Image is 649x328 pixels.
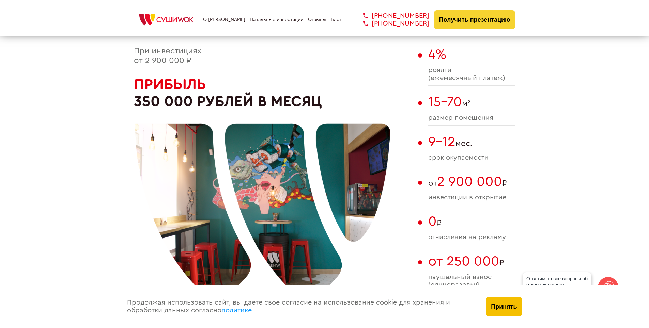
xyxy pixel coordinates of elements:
span: 15-70 [428,95,462,109]
a: О [PERSON_NAME] [203,17,245,22]
div: Продолжая использовать сайт, вы даете свое согласие на использование cookie для хранения и обрабо... [120,285,479,328]
span: от ₽ [428,174,515,190]
span: размер помещения [428,114,515,122]
span: При инвестициях от 2 900 000 ₽ [134,47,201,65]
span: роялти (ежемесячный платеж) [428,66,515,82]
img: СУШИWOK [134,12,199,27]
span: паушальный взнос (единоразовый платеж). Зависит от региона [428,273,515,305]
a: Начальные инвестиции [250,17,303,22]
span: мес. [428,134,515,150]
span: 4% [428,48,446,61]
span: м² [428,94,515,110]
div: Ответим на все вопросы об открытии вашего [PERSON_NAME]! [523,272,591,297]
span: ₽ [428,214,515,229]
button: Принять [486,297,522,316]
a: Отзывы [308,17,326,22]
a: [PHONE_NUMBER] [353,12,429,20]
a: Блог [331,17,342,22]
span: отчисления на рекламу [428,233,515,241]
span: от 250 000 [428,255,499,268]
a: политике [221,307,252,314]
span: ₽ [428,253,515,269]
span: cрок окупаемости [428,154,515,162]
span: 2 900 000 [437,175,502,188]
span: 9-12 [428,135,455,149]
a: [PHONE_NUMBER] [353,20,429,28]
button: Получить презентацию [434,10,515,29]
span: Прибыль [134,77,206,92]
span: 0 [428,215,437,228]
span: инвестиции в открытие [428,194,515,201]
h2: 350 000 рублей в месяц [134,76,415,110]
